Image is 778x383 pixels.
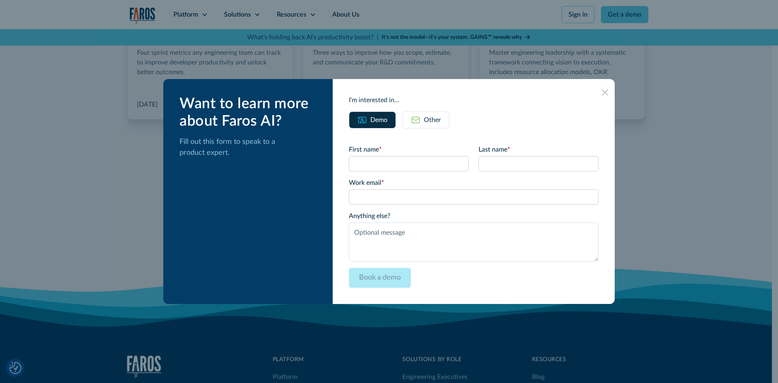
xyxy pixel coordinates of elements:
[424,115,441,125] div: Other
[180,137,320,158] p: Fill out this form to speak to a product expert.
[479,145,598,154] label: Last name
[349,268,411,288] input: Book a demo
[349,178,598,188] label: Work email
[349,145,598,288] form: Email Form
[180,95,320,130] div: Want to learn more about Faros AI?
[349,211,598,221] label: Anything else?
[370,115,387,125] div: Demo
[349,95,598,105] div: I'm interested in...
[349,145,469,154] label: First name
